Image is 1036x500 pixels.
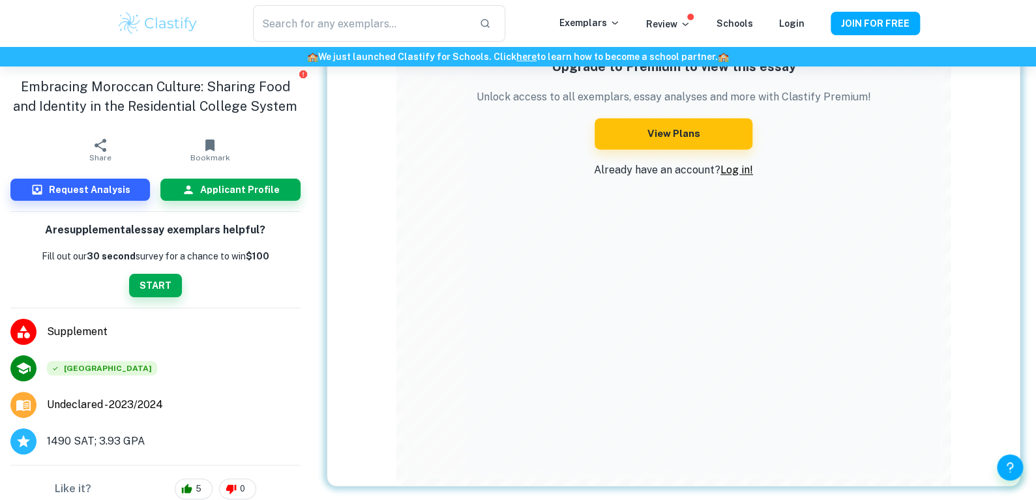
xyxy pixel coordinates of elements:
[49,183,130,197] h6: Request Analysis
[47,361,157,375] div: Accepted: Rice University
[42,249,269,263] p: Fill out our survey for a chance to win
[89,153,111,162] span: Share
[10,179,150,201] button: Request Analysis
[47,361,157,375] span: [GEOGRAPHIC_DATA]
[55,481,91,497] h6: Like it?
[997,454,1023,480] button: Help and Feedback
[476,89,870,105] p: Unlock access to all exemplars, essay analyses and more with Clastify Premium!
[160,179,300,201] button: Applicant Profile
[253,5,468,42] input: Search for any exemplars...
[87,251,136,261] b: 30 second
[307,51,318,62] span: 🏫
[10,77,301,116] h1: Embracing Moroccan Culture: Sharing Food and Identity in the Residential College System
[595,118,752,149] button: View Plans
[646,17,690,31] p: Review
[246,251,269,261] strong: $100
[47,397,163,413] span: Undeclared - 2023/2024
[200,183,280,197] h6: Applicant Profile
[476,162,870,178] p: Already have an account?
[47,434,145,449] span: 1490 SAT; 3.93 GPA
[219,478,256,499] div: 0
[720,164,753,176] a: Log in!
[3,50,1033,64] h6: We just launched Clastify for Schools. Click to learn how to become a school partner.
[175,478,213,499] div: 5
[559,16,620,30] p: Exemplars
[516,51,537,62] a: here
[117,10,200,37] img: Clastify logo
[190,153,230,162] span: Bookmark
[299,69,308,79] button: Report issue
[46,132,155,168] button: Share
[831,12,920,35] button: JOIN FOR FREE
[45,222,265,239] h6: Are supplemental essay exemplars helpful?
[717,18,753,29] a: Schools
[779,18,805,29] a: Login
[47,324,301,340] span: Supplement
[188,482,209,495] span: 5
[718,51,729,62] span: 🏫
[47,397,173,413] a: Major and Application Year
[155,132,265,168] button: Bookmark
[233,482,252,495] span: 0
[129,274,182,297] button: START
